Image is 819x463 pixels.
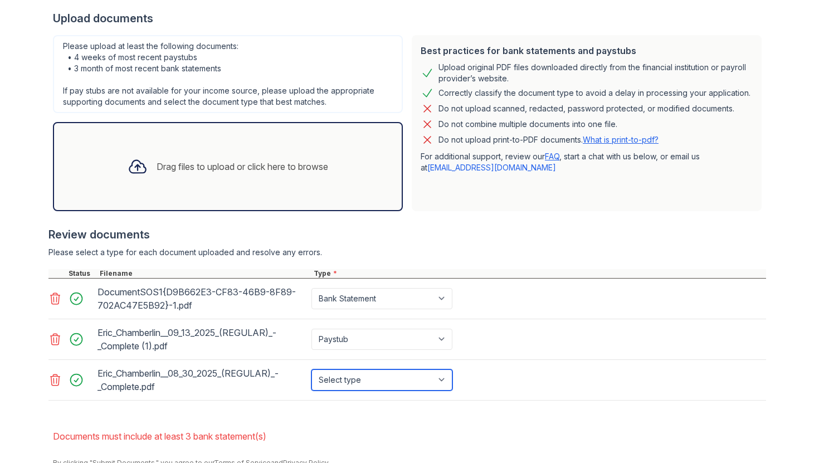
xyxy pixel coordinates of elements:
[48,227,766,242] div: Review documents
[438,86,750,100] div: Correctly classify the document type to avoid a delay in processing your application.
[53,425,766,447] li: Documents must include at least 3 bank statement(s)
[53,35,403,113] div: Please upload at least the following documents: • 4 weeks of most recent paystubs • 3 month of mo...
[438,118,617,131] div: Do not combine multiple documents into one file.
[157,160,328,173] div: Drag files to upload or click here to browse
[97,269,311,278] div: Filename
[97,283,307,314] div: DocumentSOS1{D9B662E3-CF83-46B9-8F89-702AC47E5B92}-1.pdf
[427,163,556,172] a: [EMAIL_ADDRESS][DOMAIN_NAME]
[53,11,766,26] div: Upload documents
[97,324,307,355] div: Eric_Chamberlin__09_13_2025_(REGULAR)_-_Complete (1).pdf
[438,102,734,115] div: Do not upload scanned, redacted, password protected, or modified documents.
[583,135,659,144] a: What is print-to-pdf?
[421,151,753,173] p: For additional support, review our , start a chat with us below, or email us at
[438,62,753,84] div: Upload original PDF files downloaded directly from the financial institution or payroll provider’...
[545,152,559,161] a: FAQ
[48,247,766,258] div: Please select a type for each document uploaded and resolve any errors.
[421,44,753,57] div: Best practices for bank statements and paystubs
[311,269,766,278] div: Type
[66,269,97,278] div: Status
[438,134,659,145] p: Do not upload print-to-PDF documents.
[97,364,307,396] div: Eric_Chamberlin__08_30_2025_(REGULAR)_-_Complete.pdf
